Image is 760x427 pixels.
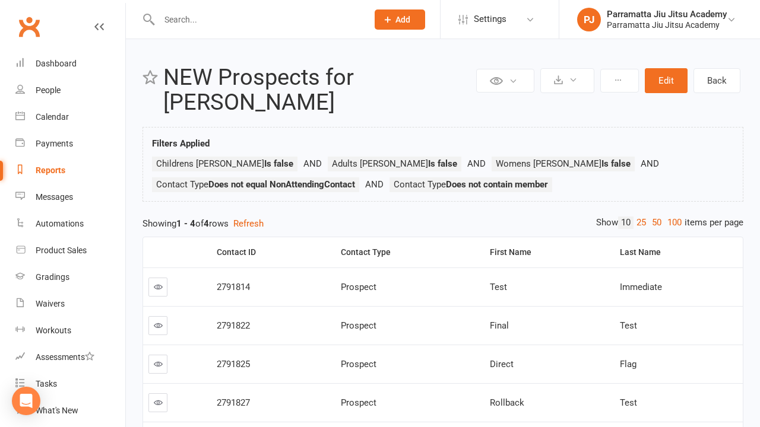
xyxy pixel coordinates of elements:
div: Parramatta Jiu Jitsu Academy [607,20,727,30]
div: What's New [36,406,78,415]
a: 25 [634,216,649,229]
a: What's New [15,397,125,424]
a: Workouts [15,317,125,344]
div: Contact Type [341,248,475,257]
span: Childrens [PERSON_NAME] [156,158,293,169]
span: Add [395,15,410,24]
span: 2791822 [217,320,250,331]
span: Contact Type [394,179,548,190]
div: Automations [36,219,84,228]
a: 10 [618,216,634,229]
div: Open Intercom Messenger [12,387,40,415]
div: Reports [36,165,65,175]
button: Edit [645,68,688,93]
a: Waivers [15,291,125,317]
div: First Name [490,248,605,257]
h2: NEW Prospects for [PERSON_NAME] [163,65,473,115]
div: Tasks [36,379,57,388]
a: People [15,77,125,104]
span: Rollback [490,397,524,408]
span: Womens [PERSON_NAME] [496,158,631,169]
a: 100 [664,216,685,229]
div: PJ [577,8,601,31]
a: Calendar [15,104,125,130]
a: Gradings [15,264,125,291]
strong: 1 - 4 [176,218,195,229]
div: Last Name [620,248,733,257]
div: Assessments [36,352,94,362]
div: Parramatta Jiu Jitsu Academy [607,9,727,20]
span: Test [620,320,637,331]
div: People [36,85,61,95]
div: Showing of rows [142,216,743,231]
a: 50 [649,216,664,229]
div: Workouts [36,326,71,335]
strong: Does not equal NonAttendingContact [208,179,355,190]
span: Prospect [341,282,376,292]
a: Payments [15,130,125,157]
span: Flag [620,359,636,369]
a: Dashboard [15,50,125,77]
a: Product Sales [15,237,125,264]
strong: Is false [264,158,293,169]
a: Reports [15,157,125,184]
span: Test [620,397,637,408]
span: Settings [474,6,506,33]
span: Prospect [341,320,376,331]
strong: Does not contain member [446,179,548,190]
strong: Filters Applied [152,138,210,149]
button: Refresh [233,216,264,231]
div: Show items per page [596,216,743,229]
span: 2791814 [217,282,250,292]
span: Direct [490,359,514,369]
span: Prospect [341,397,376,408]
a: Back [693,68,740,93]
span: 2791827 [217,397,250,408]
span: Adults [PERSON_NAME] [332,158,457,169]
button: Add [375,9,425,30]
div: Gradings [36,272,69,282]
span: 2791825 [217,359,250,369]
span: Contact Type [156,179,355,190]
span: Final [490,320,509,331]
div: Messages [36,192,73,202]
strong: 4 [204,218,209,229]
div: Payments [36,139,73,148]
a: Automations [15,211,125,237]
div: Product Sales [36,246,87,255]
span: Immediate [620,282,662,292]
input: Search... [156,11,359,28]
span: Test [490,282,507,292]
a: Tasks [15,371,125,397]
div: Contact ID [217,248,326,257]
a: Clubworx [14,12,44,42]
div: Calendar [36,112,69,122]
span: Prospect [341,359,376,369]
a: Assessments [15,344,125,371]
a: Messages [15,184,125,211]
strong: Is false [428,158,457,169]
strong: Is false [601,158,631,169]
div: Waivers [36,299,65,308]
div: Dashboard [36,59,77,68]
